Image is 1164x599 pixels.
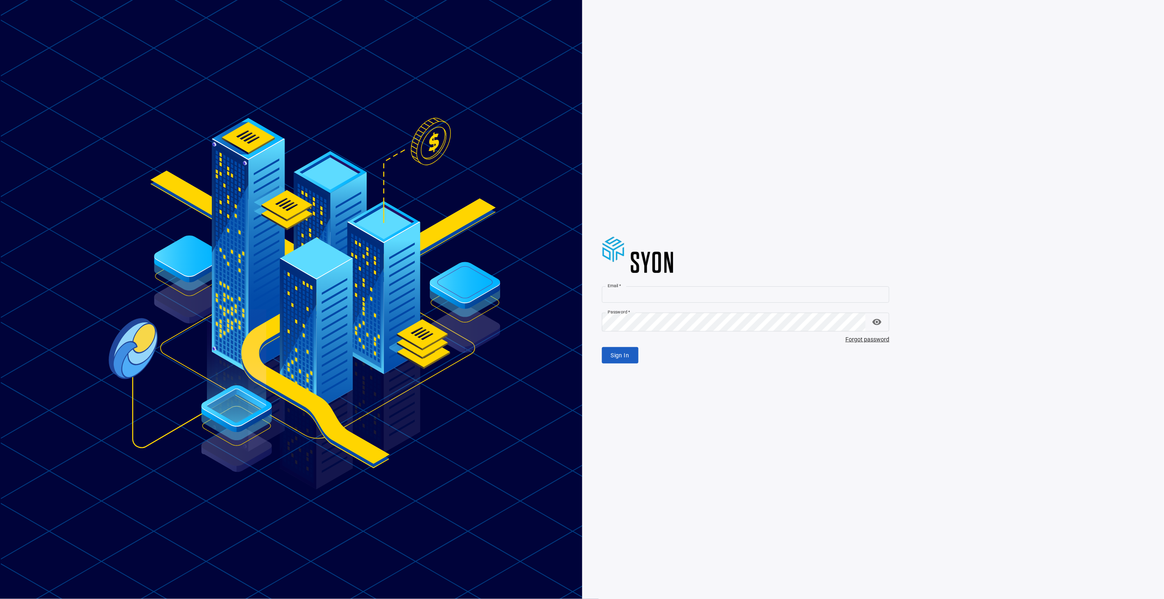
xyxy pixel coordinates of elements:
button: Sign In [602,347,638,364]
img: syoncap.png [602,235,674,277]
button: toggle password visibility [869,314,885,330]
span: Forgot password [602,335,890,344]
span: Sign In [611,350,629,361]
label: Password [608,309,630,315]
label: Email [608,283,621,289]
